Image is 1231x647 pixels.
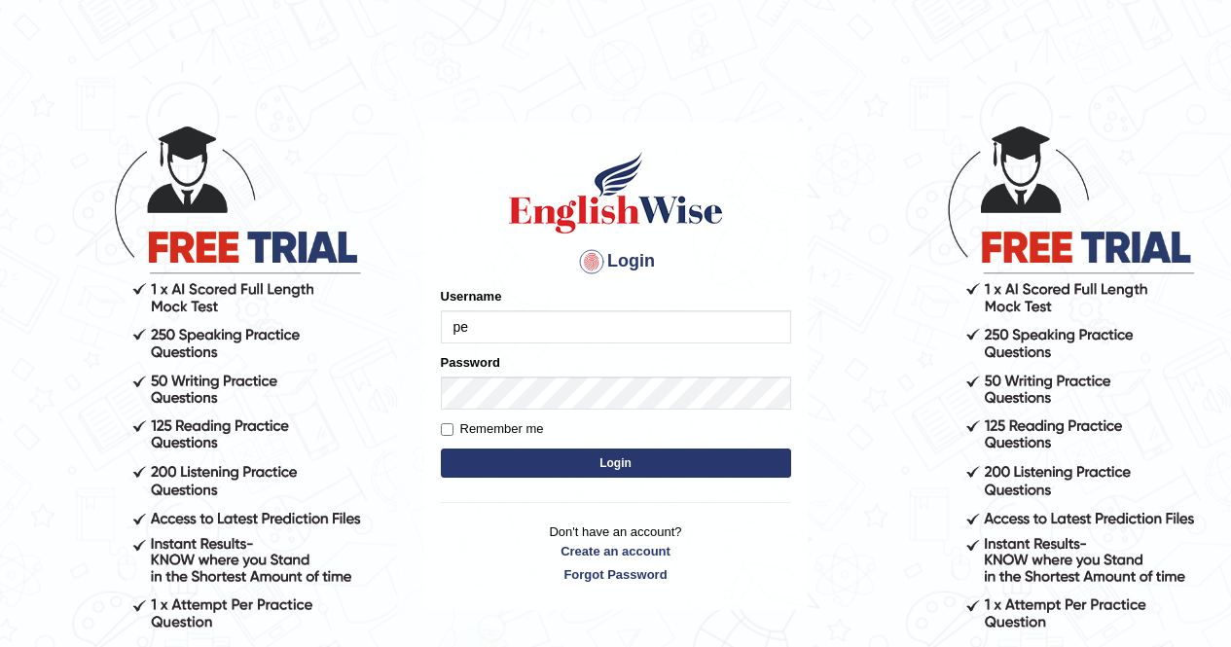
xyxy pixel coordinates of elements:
a: Forgot Password [441,565,791,584]
label: Remember me [441,419,544,439]
img: Logo of English Wise sign in for intelligent practice with AI [505,149,727,236]
a: Create an account [441,542,791,560]
h4: Login [441,246,791,277]
p: Don't have an account? [441,522,791,583]
label: Username [441,287,502,306]
label: Password [441,353,500,372]
button: Login [441,449,791,478]
input: Remember me [441,423,453,436]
